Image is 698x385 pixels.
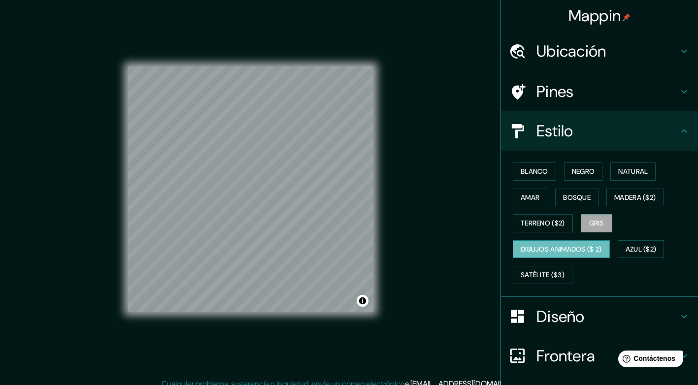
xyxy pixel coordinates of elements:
font: Mappin [568,5,621,26]
h4: Diseño [536,307,678,326]
button: Amar [513,189,547,207]
button: Natural [610,162,656,181]
font: Negro [572,165,595,178]
div: Ubicación [501,32,698,71]
font: Azul ($2) [626,243,657,256]
button: Azul ($2) [618,240,665,258]
font: Amar [521,192,539,204]
font: Gris [589,217,604,229]
img: pin-icon.png [623,13,631,21]
div: Frontera [501,336,698,376]
button: Bosque [555,189,598,207]
button: Dibujos animados ($ 2) [513,240,610,258]
button: Negro [564,162,603,181]
font: Terreno ($2) [521,217,565,229]
h4: Frontera [536,346,678,366]
button: Gris [581,214,612,232]
canvas: Mapa [128,66,373,312]
font: Dibujos animados ($ 2) [521,243,602,256]
button: Blanco [513,162,556,181]
h4: Pines [536,82,678,101]
button: Madera ($2) [606,189,664,207]
h4: Estilo [536,121,678,141]
div: Diseño [501,297,698,336]
iframe: Help widget launcher [610,347,687,374]
button: Alternar atribución [357,295,368,307]
h4: Ubicación [536,41,678,61]
div: Pines [501,72,698,111]
font: Natural [618,165,648,178]
font: Blanco [521,165,548,178]
font: Bosque [563,192,591,204]
div: Estilo [501,111,698,151]
button: Satélite ($3) [513,266,572,284]
button: Terreno ($2) [513,214,573,232]
font: Madera ($2) [614,192,656,204]
font: Satélite ($3) [521,269,565,281]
